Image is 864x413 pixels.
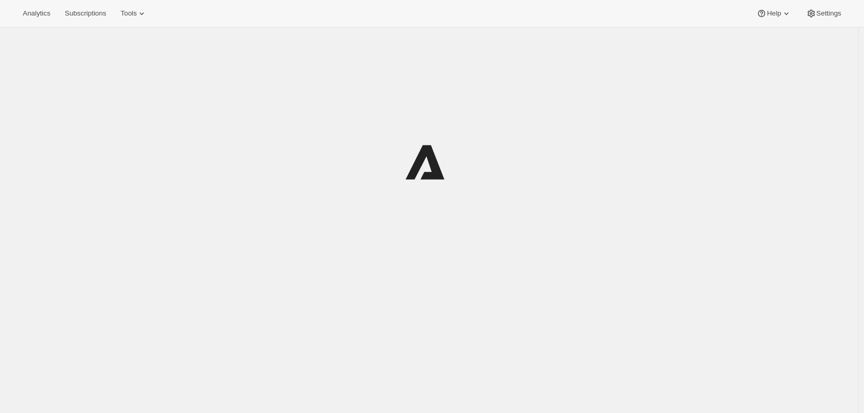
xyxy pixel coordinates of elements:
[17,6,56,21] button: Analytics
[58,6,112,21] button: Subscriptions
[816,9,841,18] span: Settings
[114,6,153,21] button: Tools
[800,6,847,21] button: Settings
[750,6,797,21] button: Help
[121,9,137,18] span: Tools
[767,9,781,18] span: Help
[65,9,106,18] span: Subscriptions
[23,9,50,18] span: Analytics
